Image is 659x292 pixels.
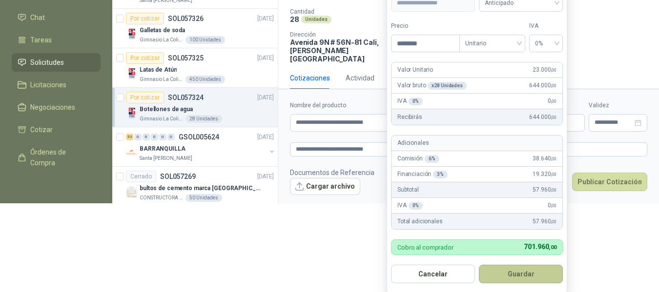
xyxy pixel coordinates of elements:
span: 38.640 [533,154,556,163]
span: Chat [30,12,45,23]
p: Recibirás [397,113,422,122]
div: Por cotizar [126,13,164,24]
a: Remisiones [12,176,101,195]
p: IVA [397,97,423,106]
span: ,00 [551,187,556,193]
span: Negociaciones [30,102,75,113]
p: Cantidad [290,8,415,15]
p: Latas de Atún [140,65,177,75]
span: ,00 [551,203,556,208]
span: ,00 [551,156,556,161]
span: 644.000 [529,113,556,122]
span: ,00 [551,219,556,224]
a: CerradoSOL057269[DATE] Company Logobultos de cemento marca [GEOGRAPHIC_DATA][PERSON_NAME]- Entreg... [112,167,278,206]
div: 3 % [433,171,448,178]
p: SOL057269 [160,173,196,180]
p: Valor Unitario [397,65,433,75]
span: Órdenes de Compra [30,147,91,168]
img: Company Logo [126,28,138,40]
p: BARRANQUILLA [140,144,185,154]
img: Company Logo [126,147,138,158]
div: 6 % [425,155,439,163]
button: Cancelar [391,265,475,283]
div: 0 [167,134,175,140]
p: Adicionales [397,138,429,148]
p: GSOL005624 [179,134,219,140]
p: Dirección [290,31,394,38]
a: Chat [12,8,101,27]
label: Precio [391,21,459,31]
div: 0 [159,134,166,140]
span: 701.960 [524,243,556,251]
a: Tareas [12,31,101,49]
span: Tareas [30,35,52,45]
div: 0 [134,134,142,140]
a: Órdenes de Compra [12,143,101,172]
p: SOL057325 [168,55,204,61]
span: 23.000 [533,65,556,75]
a: Por cotizarSOL057325[DATE] Company LogoLatas de AtúnGimnasio La Colina450 Unidades [112,48,278,88]
p: Gimnasio La Colina [140,76,184,83]
p: Santa [PERSON_NAME] [140,155,192,162]
div: 53 [126,134,133,140]
span: 19.320 [533,170,556,179]
a: Por cotizarSOL057324[DATE] Company LogoBotellones de aguaGimnasio La Colina28 Unidades [112,88,278,127]
p: SOL057324 [168,94,204,101]
p: Gimnasio La Colina [140,115,184,123]
p: Avenida 9N # 56N-81 Cali , [PERSON_NAME][GEOGRAPHIC_DATA] [290,38,394,63]
span: Unitario [465,36,519,51]
span: ,00 [551,98,556,104]
label: Nombre del producto [290,101,449,110]
div: 0 % [409,202,423,210]
div: 0 [151,134,158,140]
span: ,00 [549,244,556,251]
p: Total adicionales [397,217,443,226]
a: Licitaciones [12,76,101,94]
p: Documentos de Referencia [290,167,374,178]
p: 28 [290,15,299,23]
span: 0 [548,201,556,210]
span: 0 [548,97,556,106]
img: Company Logo [126,107,138,119]
p: Gimnasio La Colina [140,36,184,44]
div: Cotizaciones [290,73,330,83]
a: Por cotizarSOL057326[DATE] Company LogoGalletas de sodaGimnasio La Colina100 Unidades [112,9,278,48]
span: ,00 [551,67,556,73]
span: 644.000 [529,81,556,90]
span: ,00 [551,172,556,177]
div: 28 Unidades [185,115,222,123]
div: 50 Unidades [185,194,222,202]
div: 0 [143,134,150,140]
label: IVA [529,21,563,31]
div: x 28 Unidades [428,82,466,90]
button: Guardar [479,265,563,283]
p: [DATE] [257,172,274,181]
div: Unidades [301,16,331,23]
p: Valor bruto [397,81,467,90]
p: [DATE] [257,54,274,63]
p: Botellones de agua [140,105,193,114]
p: [DATE] [257,133,274,142]
p: [DATE] [257,93,274,102]
a: 53 0 0 0 0 0 GSOL005624[DATE] Company LogoBARRANQUILLASanta [PERSON_NAME] [126,131,276,162]
span: 0% [535,36,557,51]
img: Company Logo [126,68,138,79]
a: Cotizar [12,120,101,139]
p: Subtotal [397,185,419,195]
label: Validez [589,101,647,110]
button: Publicar Cotización [572,173,647,191]
div: 0 % [409,97,423,105]
span: Licitaciones [30,79,66,90]
a: Negociaciones [12,98,101,117]
div: 100 Unidades [185,36,225,44]
span: 57.960 [533,185,556,195]
img: Company Logo [126,186,138,198]
span: Solicitudes [30,57,64,68]
p: SOL057326 [168,15,204,22]
span: Cotizar [30,124,53,135]
p: Cobro al comprador [397,244,453,251]
p: bultos de cemento marca [GEOGRAPHIC_DATA][PERSON_NAME]- Entrega en [GEOGRAPHIC_DATA]-Cauca [140,184,261,193]
button: Cargar archivo [290,178,360,195]
span: ,00 [551,115,556,120]
p: IVA [397,201,423,210]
